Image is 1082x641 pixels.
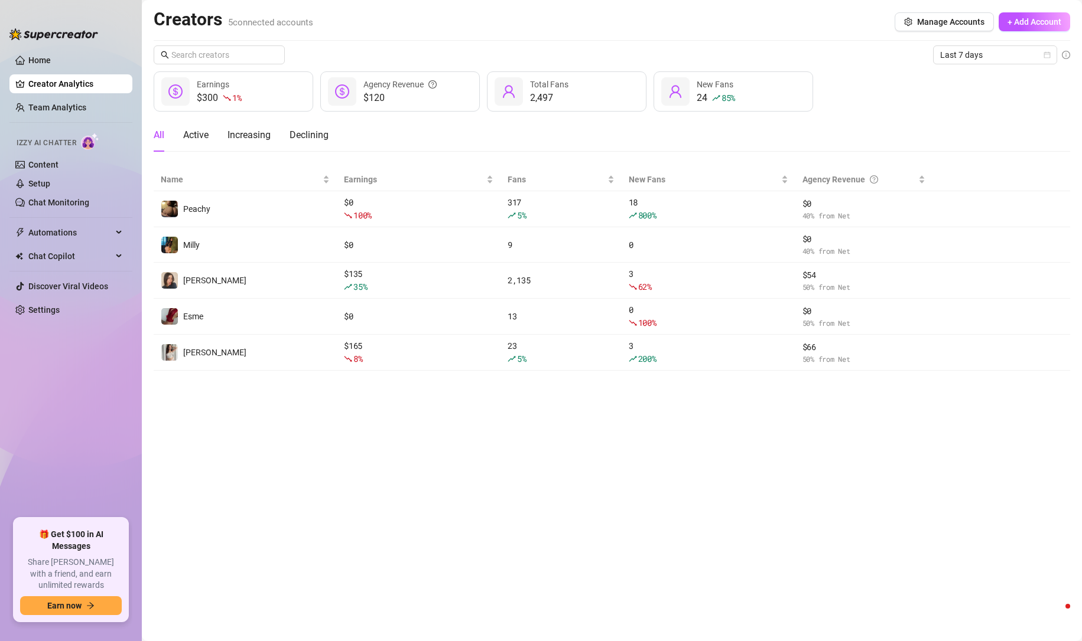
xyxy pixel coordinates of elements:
[1044,51,1051,58] span: calendar
[15,228,25,237] span: thunderbolt
[353,353,362,364] span: 8 %
[15,252,23,260] img: Chat Copilot
[344,339,493,365] div: $ 165
[171,48,268,61] input: Search creators
[154,8,313,31] h2: Creators
[629,339,788,365] div: 3
[1042,601,1070,629] iframe: Intercom live chat
[161,51,169,59] span: search
[508,339,615,365] div: 23
[183,312,203,321] span: Esme
[802,210,926,221] span: 40 % from Net
[161,308,178,325] img: Esme
[870,173,878,186] span: question-circle
[344,238,493,251] div: $ 0
[28,198,89,207] a: Chat Monitoring
[20,557,122,591] span: Share [PERSON_NAME] with a friend, and earn unlimited rewards
[154,168,337,191] th: Name
[697,80,733,89] span: New Fans
[344,267,493,293] div: $ 135
[530,80,568,89] span: Total Fans
[20,596,122,615] button: Earn nowarrow-right
[629,355,637,363] span: rise
[17,138,76,149] span: Izzy AI Chatter
[638,317,657,328] span: 100 %
[183,204,210,214] span: Peachy
[802,233,926,246] span: $ 0
[629,319,637,327] span: fall
[501,168,622,191] th: Fans
[228,17,313,28] span: 5 connected accounts
[183,128,209,142] div: Active
[629,173,779,186] span: New Fans
[428,78,437,91] span: question-circle
[183,276,246,285] span: [PERSON_NAME]
[183,240,200,250] span: Milly
[161,173,320,186] span: Name
[802,173,917,186] div: Agency Revenue
[517,210,526,221] span: 5 %
[344,173,484,186] span: Earnings
[9,28,98,40] img: logo-BBDzfeDw.svg
[802,305,926,318] span: $ 0
[722,92,735,103] span: 85 %
[28,223,112,242] span: Automations
[802,282,926,293] span: 50 % from Net
[508,355,516,363] span: rise
[290,128,329,142] div: Declining
[161,272,178,289] img: Nina
[1008,17,1061,27] span: + Add Account
[508,238,615,251] div: 9
[668,84,683,99] span: user
[802,318,926,329] span: 50 % from Net
[20,529,122,552] span: 🎁 Get $100 in AI Messages
[629,238,788,251] div: 0
[802,197,926,210] span: $ 0
[638,353,657,364] span: 200 %
[28,160,59,169] a: Content
[337,168,501,191] th: Earnings
[802,246,926,257] span: 40 % from Net
[161,201,178,217] img: Peachy
[28,247,112,266] span: Chat Copilot
[904,18,912,26] span: setting
[530,91,568,105] div: 2,497
[629,196,788,222] div: 18
[197,91,241,105] div: $300
[335,84,349,99] span: dollar-circle
[802,354,926,365] span: 50 % from Net
[28,74,123,93] a: Creator Analytics
[508,310,615,323] div: 13
[629,283,637,291] span: fall
[28,305,60,315] a: Settings
[999,12,1070,31] button: + Add Account
[161,344,178,361] img: Nina
[86,601,95,610] span: arrow-right
[508,196,615,222] div: 317
[1062,51,1070,59] span: info-circle
[168,84,183,99] span: dollar-circle
[917,17,984,27] span: Manage Accounts
[629,267,788,293] div: 3
[344,196,493,222] div: $ 0
[629,303,788,329] div: 0
[228,128,271,142] div: Increasing
[638,281,652,292] span: 62 %
[363,91,437,105] span: $120
[712,94,720,102] span: rise
[517,353,526,364] span: 5 %
[197,80,229,89] span: Earnings
[161,237,178,253] img: Milly
[353,210,372,221] span: 100 %
[802,269,926,282] span: $ 54
[508,211,516,220] span: rise
[363,78,437,91] div: Agency Revenue
[154,128,164,142] div: All
[47,601,82,610] span: Earn now
[28,179,50,188] a: Setup
[344,211,352,220] span: fall
[508,173,605,186] span: Fans
[28,103,86,112] a: Team Analytics
[81,133,99,150] img: AI Chatter
[223,94,231,102] span: fall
